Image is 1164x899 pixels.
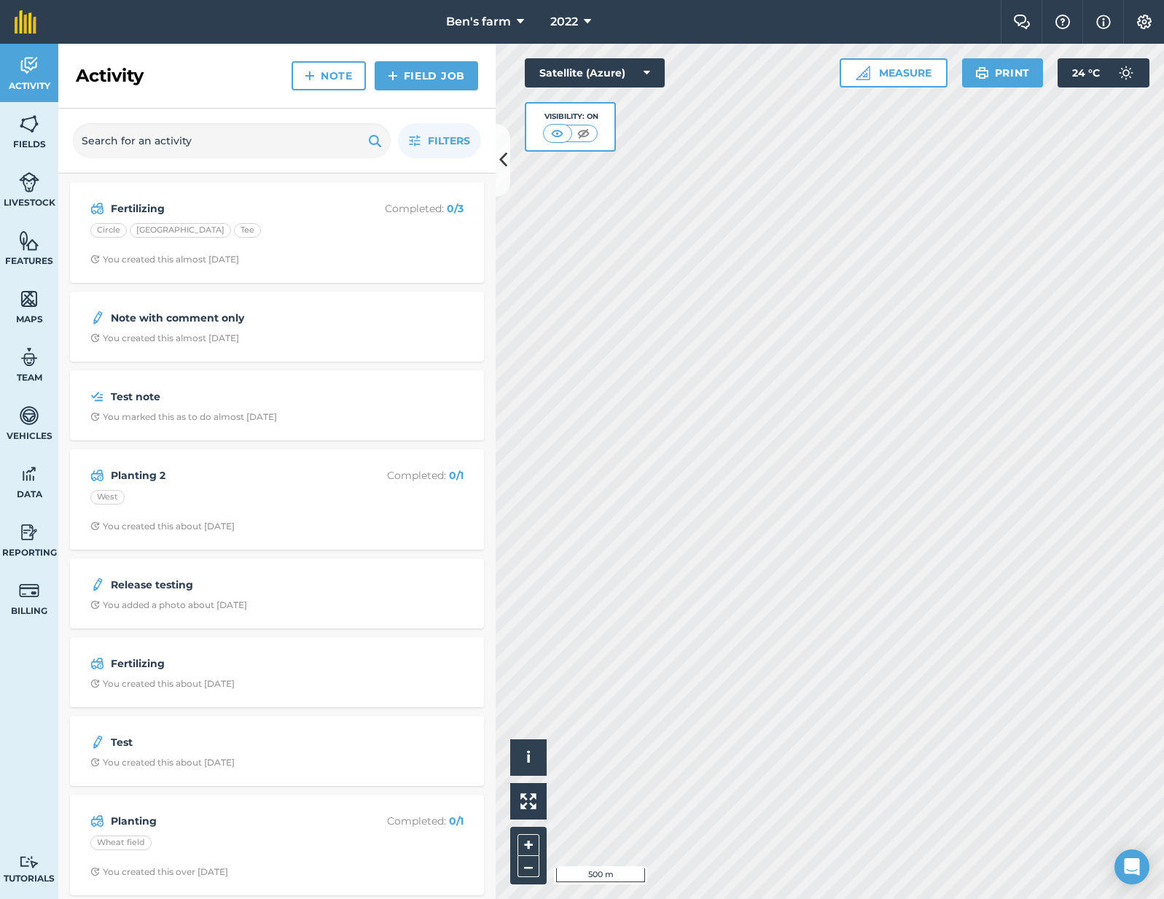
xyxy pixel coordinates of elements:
img: svg+xml;base64,PHN2ZyB4bWxucz0iaHR0cDovL3d3dy53My5vcmcvMjAwMC9zdmciIHdpZHRoPSIxOSIgaGVpZ2h0PSIyNC... [975,64,989,82]
img: svg+xml;base64,PD94bWwgdmVyc2lvbj0iMS4wIiBlbmNvZGluZz0idXRmLTgiPz4KPCEtLSBHZW5lcmF0b3I6IEFkb2JlIE... [19,346,39,368]
a: Field Job [375,61,478,90]
img: svg+xml;base64,PHN2ZyB4bWxucz0iaHR0cDovL3d3dy53My5vcmcvMjAwMC9zdmciIHdpZHRoPSI1NiIgaGVpZ2h0PSI2MC... [19,288,39,310]
img: svg+xml;base64,PHN2ZyB4bWxucz0iaHR0cDovL3d3dy53My5vcmcvMjAwMC9zdmciIHdpZHRoPSI1NiIgaGVpZ2h0PSI2MC... [19,230,39,252]
strong: Planting 2 [111,467,342,483]
img: A cog icon [1136,15,1153,29]
img: Clock with arrow pointing clockwise [90,333,100,343]
img: Clock with arrow pointing clockwise [90,254,100,264]
img: svg+xml;base64,PD94bWwgdmVyc2lvbj0iMS4wIiBlbmNvZGluZz0idXRmLTgiPz4KPCEtLSBHZW5lcmF0b3I6IEFkb2JlIE... [90,733,105,751]
strong: Release testing [111,577,342,593]
div: You created this about [DATE] [90,521,235,532]
img: A question mark icon [1054,15,1071,29]
img: svg+xml;base64,PD94bWwgdmVyc2lvbj0iMS4wIiBlbmNvZGluZz0idXRmLTgiPz4KPCEtLSBHZW5lcmF0b3I6IEFkb2JlIE... [90,309,105,327]
div: You added a photo about [DATE] [90,599,247,611]
img: Four arrows, one pointing top left, one top right, one bottom right and the last bottom left [520,793,536,809]
a: Note [292,61,366,90]
img: svg+xml;base64,PD94bWwgdmVyc2lvbj0iMS4wIiBlbmNvZGluZz0idXRmLTgiPz4KPCEtLSBHZW5lcmF0b3I6IEFkb2JlIE... [19,580,39,602]
div: You created this about [DATE] [90,757,235,768]
div: West [90,490,125,505]
img: svg+xml;base64,PD94bWwgdmVyc2lvbj0iMS4wIiBlbmNvZGluZz0idXRmLTgiPz4KPCEtLSBHZW5lcmF0b3I6IEFkb2JlIE... [1112,58,1141,87]
button: 24 °C [1058,58,1149,87]
a: FertilizingClock with arrow pointing clockwiseYou created this about [DATE] [79,646,475,698]
strong: 0 / 3 [447,202,464,215]
div: You marked this as to do almost [DATE] [90,411,277,423]
a: FertilizingCompleted: 0/3Circle[GEOGRAPHIC_DATA]TeeClock with arrow pointing clockwiseYou created... [79,191,475,274]
img: svg+xml;base64,PD94bWwgdmVyc2lvbj0iMS4wIiBlbmNvZGluZz0idXRmLTgiPz4KPCEtLSBHZW5lcmF0b3I6IEFkb2JlIE... [90,576,105,594]
button: Filters [398,123,481,158]
img: svg+xml;base64,PD94bWwgdmVyc2lvbj0iMS4wIiBlbmNvZGluZz0idXRmLTgiPz4KPCEtLSBHZW5lcmF0b3I6IEFkb2JlIE... [90,812,104,830]
strong: 0 / 1 [449,814,464,828]
h2: Activity [76,64,144,87]
button: i [510,739,547,776]
span: i [526,748,531,766]
img: fieldmargin Logo [15,10,36,34]
button: Measure [840,58,948,87]
strong: Fertilizing [111,655,342,672]
button: – [517,856,539,877]
img: svg+xml;base64,PD94bWwgdmVyc2lvbj0iMS4wIiBlbmNvZGluZz0idXRmLTgiPz4KPCEtLSBHZW5lcmF0b3I6IEFkb2JlIE... [19,521,39,543]
p: Completed : [348,201,464,217]
a: Planting 2Completed: 0/1WestClock with arrow pointing clockwiseYou created this about [DATE] [79,458,475,541]
img: svg+xml;base64,PHN2ZyB4bWxucz0iaHR0cDovL3d3dy53My5vcmcvMjAwMC9zdmciIHdpZHRoPSI1MCIgaGVpZ2h0PSI0MC... [548,126,566,141]
button: Satellite (Azure) [525,58,665,87]
div: You created this almost [DATE] [90,254,239,265]
strong: 0 / 1 [449,469,464,482]
strong: Test [111,734,342,750]
img: svg+xml;base64,PD94bWwgdmVyc2lvbj0iMS4wIiBlbmNvZGluZz0idXRmLTgiPz4KPCEtLSBHZW5lcmF0b3I6IEFkb2JlIE... [19,171,39,193]
img: Clock with arrow pointing clockwise [90,412,100,421]
span: 24 ° C [1072,58,1100,87]
a: PlantingCompleted: 0/1Wheat fieldClock with arrow pointing clockwiseYou created this over [DATE] [79,803,475,887]
img: svg+xml;base64,PD94bWwgdmVyc2lvbj0iMS4wIiBlbmNvZGluZz0idXRmLTgiPz4KPCEtLSBHZW5lcmF0b3I6IEFkb2JlIE... [90,467,104,484]
img: svg+xml;base64,PD94bWwgdmVyc2lvbj0iMS4wIiBlbmNvZGluZz0idXRmLTgiPz4KPCEtLSBHZW5lcmF0b3I6IEFkb2JlIE... [19,855,39,869]
button: + [517,834,539,856]
img: Two speech bubbles overlapping with the left bubble in the forefront [1013,15,1031,29]
img: Clock with arrow pointing clockwise [90,867,100,876]
strong: Note with comment only [111,310,342,326]
img: svg+xml;base64,PHN2ZyB4bWxucz0iaHR0cDovL3d3dy53My5vcmcvMjAwMC9zdmciIHdpZHRoPSIxOSIgaGVpZ2h0PSIyNC... [368,132,382,149]
span: 2022 [550,13,578,31]
img: Clock with arrow pointing clockwise [90,679,100,688]
img: svg+xml;base64,PD94bWwgdmVyc2lvbj0iMS4wIiBlbmNvZGluZz0idXRmLTgiPz4KPCEtLSBHZW5lcmF0b3I6IEFkb2JlIE... [19,55,39,77]
div: You created this almost [DATE] [90,332,239,344]
p: Completed : [348,467,464,483]
strong: Planting [111,813,342,829]
img: Clock with arrow pointing clockwise [90,600,100,610]
button: Print [962,58,1044,87]
div: Visibility: On [543,111,598,122]
a: Release testingClock with arrow pointing clockwiseYou added a photo about [DATE] [79,567,475,620]
img: svg+xml;base64,PD94bWwgdmVyc2lvbj0iMS4wIiBlbmNvZGluZz0idXRmLTgiPz4KPCEtLSBHZW5lcmF0b3I6IEFkb2JlIE... [90,388,104,405]
div: Wheat field [90,836,152,850]
div: Open Intercom Messenger [1114,849,1149,884]
img: svg+xml;base64,PD94bWwgdmVyc2lvbj0iMS4wIiBlbmNvZGluZz0idXRmLTgiPz4KPCEtLSBHZW5lcmF0b3I6IEFkb2JlIE... [19,405,39,427]
strong: Fertilizing [111,201,342,217]
div: You created this about [DATE] [90,678,235,690]
img: svg+xml;base64,PD94bWwgdmVyc2lvbj0iMS4wIiBlbmNvZGluZz0idXRmLTgiPz4KPCEtLSBHZW5lcmF0b3I6IEFkb2JlIE... [90,655,104,672]
div: Circle [90,223,127,238]
a: Test noteClock with arrow pointing clockwiseYou marked this as to do almost [DATE] [79,379,475,432]
img: svg+xml;base64,PD94bWwgdmVyc2lvbj0iMS4wIiBlbmNvZGluZz0idXRmLTgiPz4KPCEtLSBHZW5lcmF0b3I6IEFkb2JlIE... [19,463,39,485]
img: svg+xml;base64,PHN2ZyB4bWxucz0iaHR0cDovL3d3dy53My5vcmcvMjAwMC9zdmciIHdpZHRoPSIxNyIgaGVpZ2h0PSIxNy... [1096,13,1111,31]
img: svg+xml;base64,PHN2ZyB4bWxucz0iaHR0cDovL3d3dy53My5vcmcvMjAwMC9zdmciIHdpZHRoPSI1MCIgaGVpZ2h0PSI0MC... [574,126,593,141]
img: Clock with arrow pointing clockwise [90,758,100,767]
strong: Test note [111,389,342,405]
span: Filters [428,133,470,149]
img: svg+xml;base64,PHN2ZyB4bWxucz0iaHR0cDovL3d3dy53My5vcmcvMjAwMC9zdmciIHdpZHRoPSIxNCIgaGVpZ2h0PSIyNC... [388,67,398,85]
p: Completed : [348,813,464,829]
input: Search for an activity [73,123,391,158]
div: Tee [234,223,261,238]
div: You created this over [DATE] [90,866,228,878]
img: Clock with arrow pointing clockwise [90,521,100,531]
a: TestClock with arrow pointing clockwiseYou created this about [DATE] [79,725,475,777]
img: svg+xml;base64,PHN2ZyB4bWxucz0iaHR0cDovL3d3dy53My5vcmcvMjAwMC9zdmciIHdpZHRoPSIxNCIgaGVpZ2h0PSIyNC... [305,67,315,85]
a: Note with comment onlyClock with arrow pointing clockwiseYou created this almost [DATE] [79,300,475,353]
span: Ben's farm [446,13,511,31]
img: svg+xml;base64,PD94bWwgdmVyc2lvbj0iMS4wIiBlbmNvZGluZz0idXRmLTgiPz4KPCEtLSBHZW5lcmF0b3I6IEFkb2JlIE... [90,200,104,217]
img: Ruler icon [856,66,870,80]
div: [GEOGRAPHIC_DATA] [130,223,231,238]
img: svg+xml;base64,PHN2ZyB4bWxucz0iaHR0cDovL3d3dy53My5vcmcvMjAwMC9zdmciIHdpZHRoPSI1NiIgaGVpZ2h0PSI2MC... [19,113,39,135]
